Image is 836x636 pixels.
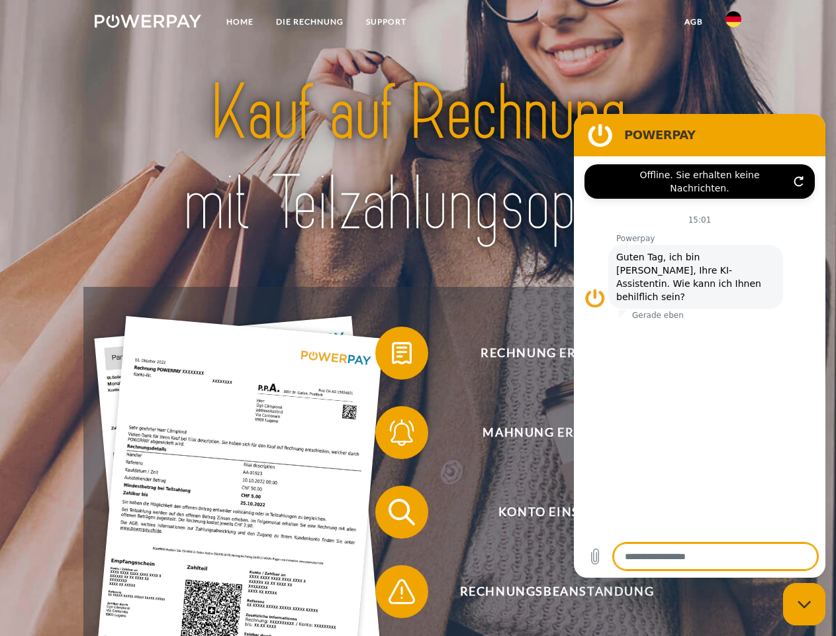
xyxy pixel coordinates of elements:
[375,327,720,380] button: Rechnung erhalten?
[355,10,418,34] a: SUPPORT
[375,486,720,539] button: Konto einsehen
[574,114,825,578] iframe: Messaging-Fenster
[783,583,825,625] iframe: Schaltfläche zum Öffnen des Messaging-Fensters; Konversation läuft
[385,337,418,370] img: qb_bill.svg
[385,575,418,608] img: qb_warning.svg
[395,406,719,459] span: Mahnung erhalten?
[375,406,720,459] button: Mahnung erhalten?
[385,416,418,449] img: qb_bell.svg
[395,327,719,380] span: Rechnung erhalten?
[395,565,719,618] span: Rechnungsbeanstandung
[385,496,418,529] img: qb_search.svg
[725,11,741,27] img: de
[215,10,265,34] a: Home
[673,10,714,34] a: agb
[95,15,201,28] img: logo-powerpay-white.svg
[126,64,710,254] img: title-powerpay_de.svg
[375,565,720,618] button: Rechnungsbeanstandung
[395,486,719,539] span: Konto einsehen
[265,10,355,34] a: DIE RECHNUNG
